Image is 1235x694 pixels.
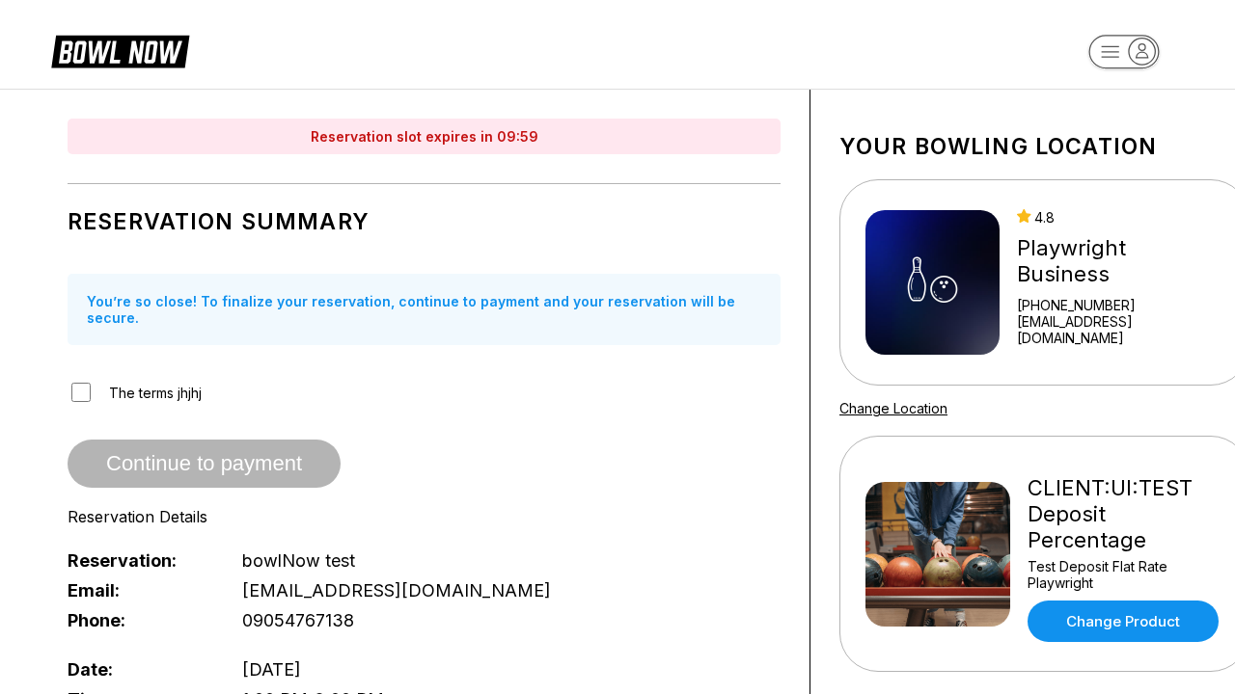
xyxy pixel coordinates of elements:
[1017,235,1223,287] div: Playwright Business
[109,385,202,401] span: The terms jhjhj
[68,507,781,526] div: Reservation Details
[865,482,1010,627] img: CLIENT:UI:TEST Deposit Percentage
[242,659,301,680] span: [DATE]
[1017,313,1223,346] a: [EMAIL_ADDRESS][DOMAIN_NAME]
[68,659,210,680] span: Date:
[68,610,210,630] span: Phone:
[68,119,781,154] div: Reservation slot expires in 09:59
[68,274,781,345] div: You’re so close! To finalize your reservation, continue to payment and your reservation will be s...
[1028,475,1223,553] div: CLIENT:UI:TEST Deposit Percentage
[1028,601,1219,642] a: Change Product
[68,208,781,235] h1: Reservation Summary
[865,210,1000,355] img: Playwright Business
[1028,558,1223,591] div: Test Deposit Flat Rate Playwright
[1017,297,1223,313] div: [PHONE_NUMBER]
[68,550,210,571] span: Reservation:
[242,610,354,630] span: 09054767138
[1017,209,1223,226] div: 4.8
[242,550,355,571] span: bowlNow test
[242,580,551,601] span: [EMAIL_ADDRESS][DOMAIN_NAME]
[68,580,210,601] span: Email:
[839,400,947,416] a: Change Location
